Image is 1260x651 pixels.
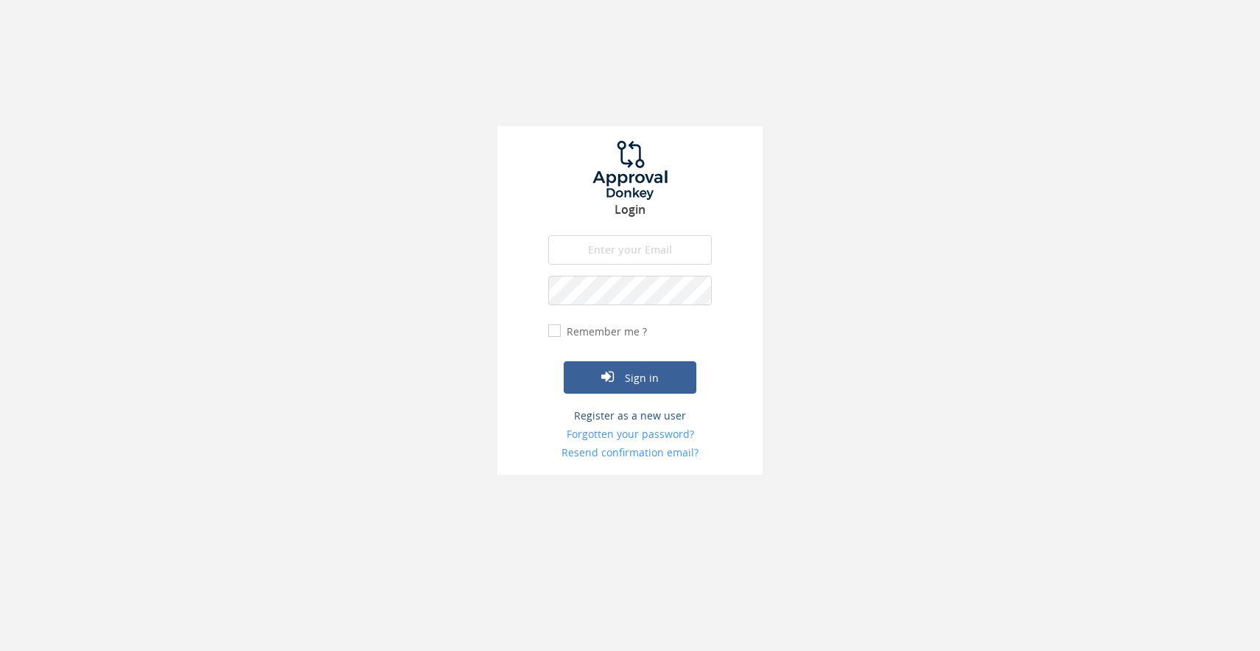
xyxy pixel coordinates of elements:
input: Enter your Email [548,235,712,265]
h3: Login [497,203,763,217]
a: Register as a new user [548,408,712,423]
a: Forgotten your password? [548,427,712,442]
label: Remember me ? [563,324,647,339]
a: Resend confirmation email? [548,445,712,460]
button: Sign in [564,361,696,394]
img: logo.png [575,141,685,200]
